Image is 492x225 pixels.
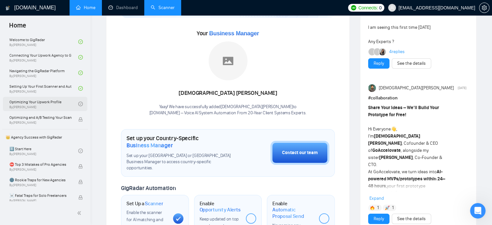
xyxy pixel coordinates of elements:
button: Upload attachment [10,175,15,181]
span: lock [78,117,83,122]
span: [DATE] [458,85,466,91]
h1: Set Up a [126,200,163,207]
textarea: Message… [5,162,124,173]
span: check-circle [78,71,83,75]
p: Active in the last 15m [31,8,78,15]
a: searchScanner [151,5,175,10]
span: Set up your [GEOGRAPHIC_DATA] or [GEOGRAPHIC_DATA] Business Manager to access country-specific op... [126,153,238,171]
span: Optimizing and A/B Testing Your Scanner for Better Results [9,114,71,121]
a: Optimizing Your Upwork ProfileBy[PERSON_NAME] [9,97,78,111]
button: Send a message… [111,173,121,183]
a: dashboardDashboard [108,5,138,10]
a: See the details [397,60,426,67]
img: placeholder.png [209,41,247,80]
button: Gif picker [31,175,36,181]
img: 🚀 [385,206,389,210]
span: check-circle [78,149,83,153]
h1: Enable [200,200,241,213]
span: By [PERSON_NAME] [9,168,71,172]
h1: Nazar [31,3,46,8]
span: lock [78,180,83,184]
span: lock [78,195,83,200]
span: 0 [379,4,382,11]
a: 4replies [389,49,404,55]
img: upwork-logo.png [351,5,356,10]
span: 👋 [391,126,396,132]
span: check-circle [78,102,83,106]
a: Setting Up Your First Scanner and Auto-BidderBy[PERSON_NAME] [9,81,78,96]
h1: Enable [272,200,314,219]
a: See the details [397,215,426,222]
a: setting [479,5,489,10]
img: Profile image for Nazar [18,4,29,14]
a: Reply [374,215,384,222]
span: Home [4,21,31,34]
span: ⛔ Top 3 Mistakes of Pro Agencies [9,161,71,168]
span: Business Manager [126,142,173,149]
img: logo [5,3,10,13]
span: Business Manager [209,30,259,37]
span: By [PERSON_NAME] [9,121,71,125]
span: [DEMOGRAPHIC_DATA][PERSON_NAME] [378,84,454,92]
span: Opportunity Alerts [200,207,241,213]
strong: completely free [371,190,404,196]
h1: Set up your Country-Specific [126,135,238,149]
strong: [DEMOGRAPHIC_DATA][PERSON_NAME] [368,133,420,146]
img: Mariia Heshka [379,48,386,55]
p: [DOMAIN_NAME] – Voice AI System Automation From 20-Year Client Systems Experts . [149,110,306,116]
img: 🔥 [370,206,375,210]
strong: Share Your Ideas – We’ll Build Your Prototype for Free! [368,105,439,118]
span: Expand [369,196,384,201]
span: Scanner [145,200,163,207]
strong: AI-powered MVPs/prototypes within 24–48 hours, [368,169,445,189]
div: Yaay! We have successfully added [DEMOGRAPHIC_DATA][PERSON_NAME] to [149,104,306,116]
span: user [390,6,394,10]
span: lock [78,164,83,169]
button: Reply [368,58,389,69]
span: GigRadar Automation [121,185,176,192]
button: See the details [392,58,431,69]
a: homeHome [76,5,95,10]
span: By [PERSON_NAME] [9,183,71,187]
div: Contact our team [282,149,318,156]
a: [EMAIL_ADDRESS][DOMAIN_NAME] [10,49,90,54]
strong: [PERSON_NAME] [379,155,413,160]
span: By [PERSON_NAME] [9,199,71,203]
span: double-left [77,210,83,216]
span: ☠️ Fatal Traps for Solo Freelancers [9,192,71,199]
a: Navigating the GigRadar PlatformBy[PERSON_NAME] [9,66,78,80]
span: Connects: [358,4,378,11]
img: Muhammad Owais Awan [368,84,376,92]
span: 🌚 Rookie Traps for New Agencies [9,177,71,183]
span: 👑 Agency Success with GigRadar [3,131,87,144]
a: Reply [374,60,384,67]
a: Connecting Your Upwork Agency to GigRadarBy[PERSON_NAME] [9,50,78,64]
button: Reply [368,214,389,224]
a: 1️⃣ Start HereBy[PERSON_NAME] [9,144,78,158]
button: See the details [392,214,431,224]
button: Home [101,3,114,15]
span: 1 [392,205,393,211]
button: Emoji picker [20,175,26,181]
div: Close [114,3,125,14]
div: Please inform me when you send an invitation so that I can verify that it has been automatically ... [10,74,101,99]
h1: # collaboration [368,95,468,102]
span: check-circle [78,55,83,60]
span: check-circle [78,86,83,91]
button: Contact our team [270,141,329,165]
a: Welcome to GigRadarBy[PERSON_NAME] [9,35,78,49]
button: go back [4,3,16,15]
button: Start recording [41,175,46,181]
span: check-circle [78,39,83,44]
span: 1 [377,205,379,211]
button: setting [479,3,489,13]
span: Your [197,30,259,37]
span: Automatic Proposal Send [272,207,314,219]
iframe: Intercom live chat [470,203,486,219]
div: [DEMOGRAPHIC_DATA] [PERSON_NAME] [149,88,306,99]
strong: GoAccelovate [372,148,401,153]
